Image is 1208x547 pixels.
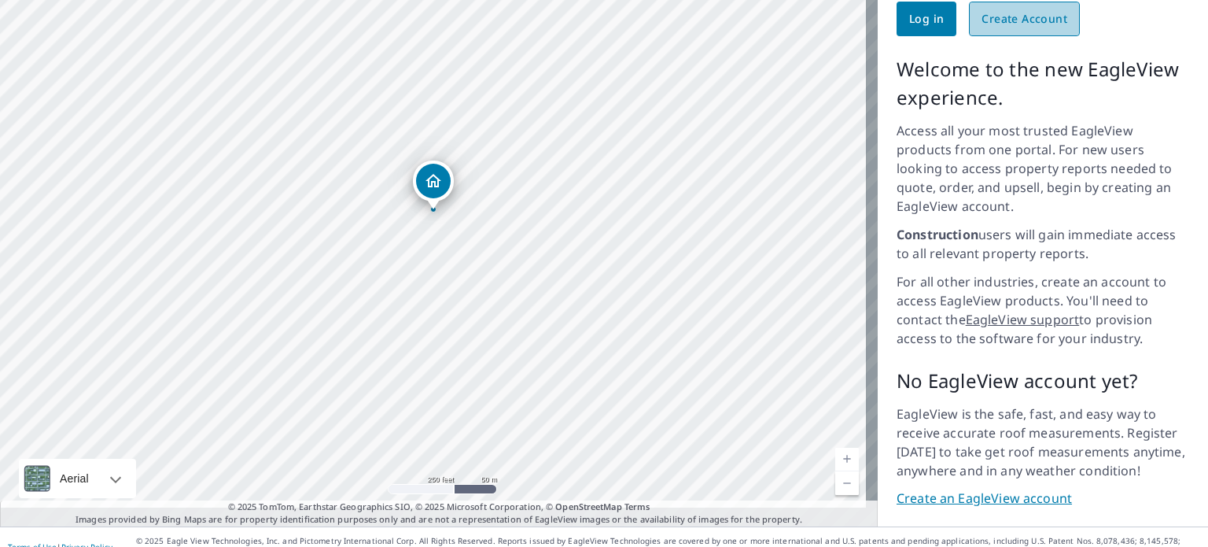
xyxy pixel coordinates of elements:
[835,448,859,471] a: Current Level 17, Zoom In
[835,471,859,495] a: Current Level 17, Zoom Out
[897,490,1189,508] a: Create an EagleView account
[969,2,1080,36] a: Create Account
[897,405,1189,480] p: EagleView is the safe, fast, and easy way to receive accurate roof measurements. Register [DATE] ...
[909,9,944,29] span: Log in
[897,2,956,36] a: Log in
[897,225,1189,263] p: users will gain immediate access to all relevant property reports.
[555,501,621,512] a: OpenStreetMap
[228,501,650,514] span: © 2025 TomTom, Earthstar Geographics SIO, © 2025 Microsoft Corporation, ©
[897,367,1189,395] p: No EagleView account yet?
[897,226,978,243] strong: Construction
[897,272,1189,348] p: For all other industries, create an account to access EagleView products. You'll need to contact ...
[55,459,94,498] div: Aerial
[897,55,1189,112] p: Welcome to the new EagleView experience.
[981,9,1067,29] span: Create Account
[19,459,136,498] div: Aerial
[966,311,1080,328] a: EagleView support
[624,501,650,512] a: Terms
[897,121,1189,216] p: Access all your most trusted EagleView products from one portal. For new users looking to access ...
[413,161,454,209] div: Dropped pin, building 1, Residential property, 5408 Blackistone Rd Bethesda, MD 20816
